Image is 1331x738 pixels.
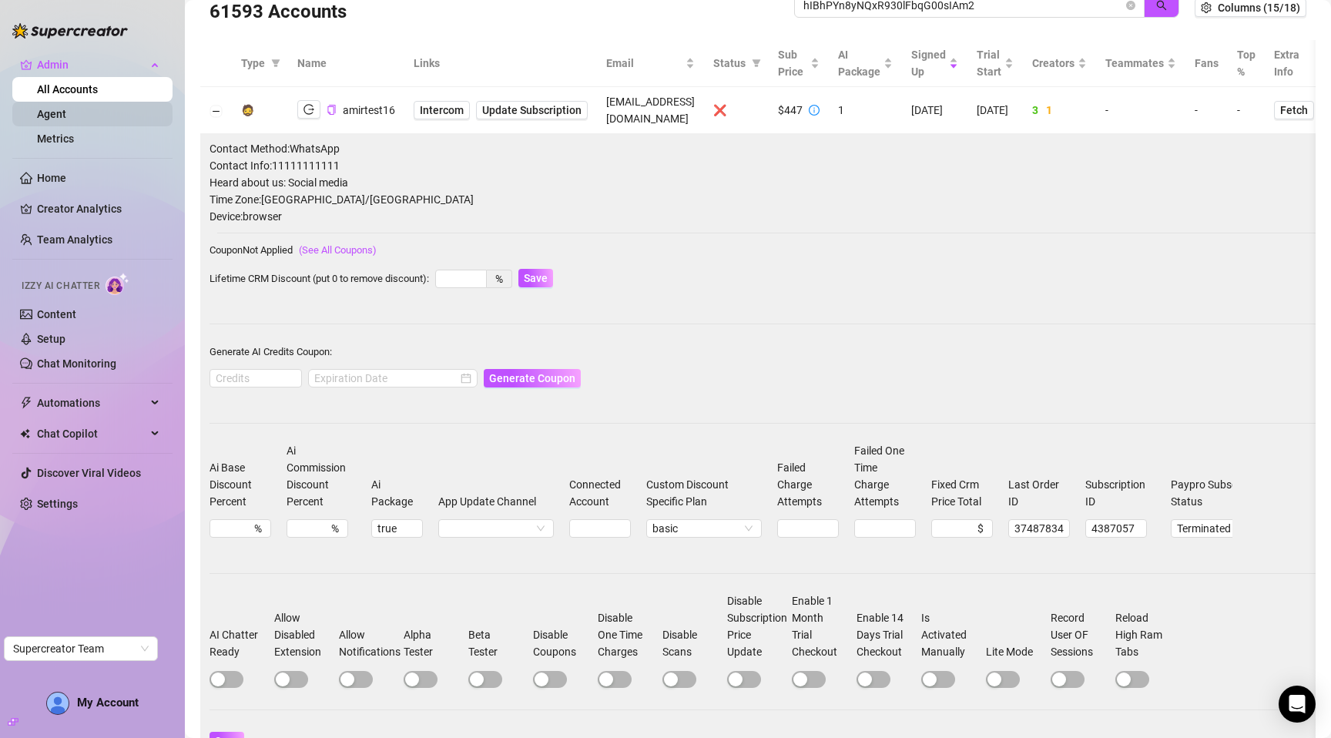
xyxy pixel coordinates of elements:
td: - [1228,87,1265,134]
th: Sub Price [769,40,829,87]
span: filter [749,52,764,75]
input: Fixed Crm Price Total [937,520,974,537]
label: Is Activated Manually [921,609,983,660]
label: Ai Package [371,476,423,510]
th: Trial Start [967,40,1023,87]
span: Automations [37,391,146,415]
td: - [1185,87,1228,134]
label: Enable 1 Month Trial Checkout [792,592,853,660]
label: Allow Notifications [339,626,401,660]
span: Chat Copilot [37,421,146,446]
td: [DATE] [967,87,1023,134]
button: Collapse row [210,105,223,117]
span: Fetch [1280,104,1308,116]
span: Supercreator Team [13,637,149,660]
img: AD_cMMTxCeTpmN1d5MnKJ1j-_uXZCpTKapSSqNGg4PyXtR_tCW7gZXTNmFz2tpVv9LSyNV7ff1CaS4f4q0HLYKULQOwoM5GQR... [47,693,69,714]
label: Disable One Time Charges [598,609,659,660]
input: Subscription ID [1086,520,1146,537]
span: logout [303,104,314,115]
input: Credits [210,370,301,387]
button: AI Chatter Ready [210,671,243,688]
button: Allow Notifications [339,671,373,688]
img: logo-BBDzfeDw.svg [12,23,128,39]
span: Trial Start [977,46,1001,80]
span: Type [241,55,265,72]
span: Izzy AI Chatter [22,279,99,294]
input: Last Order ID [1009,520,1069,537]
a: Settings [37,498,78,510]
label: App Update Channel [438,493,546,510]
input: Ai Package [371,519,423,538]
a: Metrics [37,133,74,145]
button: Record User OF Sessions [1051,671,1085,688]
input: Failed One Time Charge Attempts [855,520,915,537]
span: Signed Up [911,46,946,80]
label: Disable Scans [662,626,724,660]
span: filter [268,52,283,75]
label: Ai Base Discount Percent [210,459,271,510]
span: filter [271,59,280,68]
span: Generate Coupon [489,372,575,384]
span: Creators [1032,55,1075,72]
span: info-circle [809,105,820,116]
td: [DATE] [902,87,967,134]
span: thunderbolt [20,397,32,409]
a: Home [37,172,66,184]
label: Fixed Crm Price Total [931,476,993,510]
div: 🧔 [241,102,254,119]
label: Allow Disabled Extension [274,609,336,660]
td: 1 [829,87,902,134]
button: Disable Coupons [533,671,567,688]
label: Last Order ID [1008,476,1070,510]
label: Custom Discount Specific Plan [646,476,762,510]
button: Alpha Tester [404,671,438,688]
label: Failed One Time Charge Attempts [854,442,916,510]
span: Sub Price [778,46,807,80]
a: Intercom [414,101,470,119]
a: (See All Coupons) [299,244,377,256]
button: Disable Scans [662,671,696,688]
input: Expiration Date [314,370,458,387]
span: crown [20,59,32,71]
button: Beta Tester [468,671,502,688]
label: AI Chatter Ready [210,626,271,660]
span: Intercom [420,102,464,119]
span: Coupon Not Applied [210,244,293,256]
span: Lifetime CRM Discount (put 0 to remove discount): [210,273,429,284]
span: My Account [77,696,139,709]
span: setting [1201,2,1212,13]
button: Enable 14 Days Trial Checkout [857,671,890,688]
span: Columns (15/18) [1218,2,1300,14]
label: Alpha Tester [404,626,465,660]
span: Save [524,272,548,284]
a: All Accounts [37,83,98,96]
a: Chat Monitoring [37,357,116,370]
label: Beta Tester [468,626,530,660]
span: build [8,716,18,727]
a: Creator Analytics [37,196,160,221]
button: Is Activated Manually [921,671,955,688]
a: Setup [37,333,65,345]
span: 3 [1032,104,1038,116]
button: Generate Coupon [484,369,581,387]
td: [EMAIL_ADDRESS][DOMAIN_NAME] [597,87,704,134]
img: AI Chatter [106,273,129,295]
input: Ai Base Discount Percent [216,520,251,537]
div: Open Intercom Messenger [1279,686,1316,723]
button: Allow Disabled Extension [274,671,308,688]
label: Subscription ID [1085,476,1155,510]
th: Top % [1228,40,1265,87]
input: Failed Charge Attempts [778,520,838,537]
th: Fans [1185,40,1228,87]
span: Status [713,55,746,72]
a: Agent [37,108,66,120]
span: Admin [37,52,146,77]
span: 1 [1046,104,1052,116]
div: % [487,270,512,288]
label: Failed Charge Attempts [777,459,839,510]
span: amirtest16 [343,104,395,116]
button: Reload High Ram Tabs [1115,671,1149,688]
span: - [1105,104,1108,116]
a: Discover Viral Videos [37,467,141,479]
label: Connected Account [569,476,631,510]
